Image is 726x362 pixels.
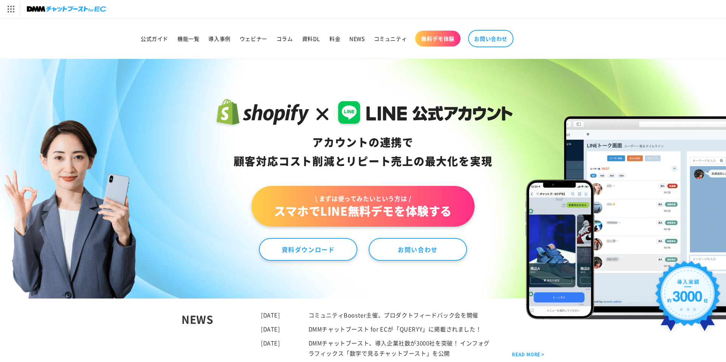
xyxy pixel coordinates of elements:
[181,310,261,358] div: NEWS
[261,311,280,319] time: [DATE]
[345,31,369,46] a: NEWS
[173,31,204,46] a: 機能一覧
[415,31,461,46] a: 無料デモ体験
[421,35,455,42] span: 無料デモ体験
[204,31,235,46] a: 導入事例
[276,35,293,42] span: コラム
[374,35,407,42] span: コミュニティ
[274,194,452,203] span: \ まずは使ってみたいという方は /
[309,325,482,333] a: DMMチャットブースト for ECが「QUERYY」に掲載されました！
[261,325,280,333] time: [DATE]
[177,35,199,42] span: 機能一覧
[213,133,513,171] div: アカウントの連携で 顧客対応コスト削減と リピート売上の 最大化を実現
[259,238,357,261] a: 資料ダウンロード
[369,238,467,261] a: お問い合わせ
[1,1,20,17] img: サービス
[302,35,320,42] span: 資料DL
[298,31,325,46] a: 資料DL
[136,31,173,46] a: 公式ガイド
[652,257,724,340] img: 導入実績約3000社
[309,339,490,357] a: DMMチャットブースト、導入企業社数が3000社を突破！ インフォグラフィックス「数字で見るチャットブースト」を公開
[325,31,345,46] a: 料金
[309,311,478,319] a: コミュニティBooster主催、プロダクトフィードバック会を開催
[369,31,412,46] a: コミュニティ
[240,35,267,42] span: ウェビナー
[141,35,168,42] span: 公式ガイド
[329,35,340,42] span: 料金
[251,186,475,227] a: \ まずは使ってみたいという方は /スマホでLINE無料デモを体験する
[208,35,230,42] span: 導入事例
[512,350,544,359] a: READ MORE >
[27,4,106,14] img: チャットブーストforEC
[261,339,280,347] time: [DATE]
[272,31,298,46] a: コラム
[474,35,507,42] span: お問い合わせ
[468,30,513,47] a: お問い合わせ
[349,35,365,42] span: NEWS
[235,31,272,46] a: ウェビナー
